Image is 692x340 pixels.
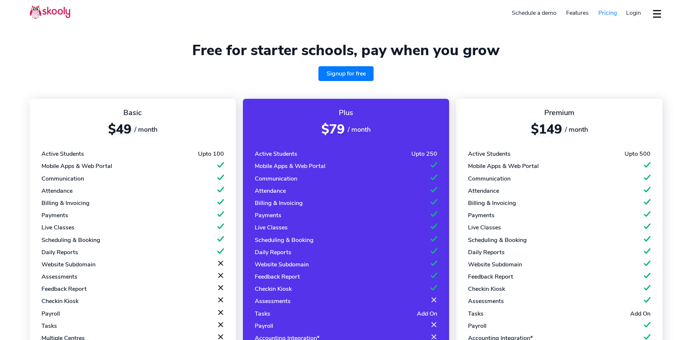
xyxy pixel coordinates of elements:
[41,175,84,183] div: Communication
[134,125,157,134] span: / month
[255,285,292,293] div: Checkin Kiosk
[348,125,371,134] span: / month
[41,108,224,118] div: Basic
[255,273,300,281] div: Feedback Report
[531,121,562,138] span: $149
[468,175,511,183] div: Communication
[468,108,651,118] div: Premium
[255,322,273,330] div: Payroll
[255,223,288,232] div: Live Classes
[255,211,281,219] div: Payments
[255,297,291,305] div: Assessments
[41,187,73,195] div: Attendance
[468,273,513,281] div: Feedback Report
[468,211,495,219] div: Payments
[41,236,100,244] div: Scheduling & Booking
[565,125,588,134] span: / month
[468,285,505,293] div: Checkin Kiosk
[255,150,297,158] div: Active Students
[41,273,77,281] div: Assessments
[411,150,437,158] div: Upto 250
[507,7,562,19] a: Schedule a demo
[468,297,504,305] div: Assessments
[652,5,662,22] button: dropdown menu
[30,5,70,19] img: Skooly
[41,310,60,318] div: Payroll
[255,310,270,318] div: Tasks
[468,236,527,244] div: Scheduling & Booking
[625,150,651,158] div: Upto 500
[41,150,84,158] div: Active Students
[468,260,522,269] div: Website Subdomain
[321,121,345,138] span: $79
[468,162,539,170] div: Mobile Apps & Web Portal
[255,248,291,256] div: Daily Reports
[468,248,505,256] div: Daily Reports
[41,223,74,232] div: Live Classes
[468,310,484,318] div: Tasks
[41,260,96,269] div: Website Subdomain
[417,310,437,318] div: Add On
[468,187,499,195] div: Attendance
[561,7,594,19] a: Features
[598,9,617,17] span: Pricing
[41,248,78,256] div: Daily Reports
[255,175,297,183] div: Communication
[468,150,511,158] div: Active Students
[468,322,487,330] div: Payroll
[41,297,78,305] div: Checkin Kiosk
[468,199,516,207] div: Billing & Invoicing
[41,199,90,207] div: Billing & Invoicing
[255,260,309,269] div: Website Subdomain
[255,199,303,207] div: Billing & Invoicing
[255,236,314,244] div: Scheduling & Booking
[30,41,662,59] h1: Free for starter schools, pay when you grow
[594,7,622,19] a: Pricing
[621,7,646,19] a: Login
[318,66,374,81] a: Signup for free
[626,9,641,17] span: Login
[255,187,286,195] div: Attendance
[41,211,68,219] div: Payments
[468,223,501,232] div: Live Classes
[108,121,131,138] span: $49
[198,150,224,158] div: Upto 100
[41,285,87,293] div: Feedback Report
[255,108,437,118] div: Plus
[255,162,325,170] div: Mobile Apps & Web Portal
[41,322,57,330] div: Tasks
[41,162,112,170] div: Mobile Apps & Web Portal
